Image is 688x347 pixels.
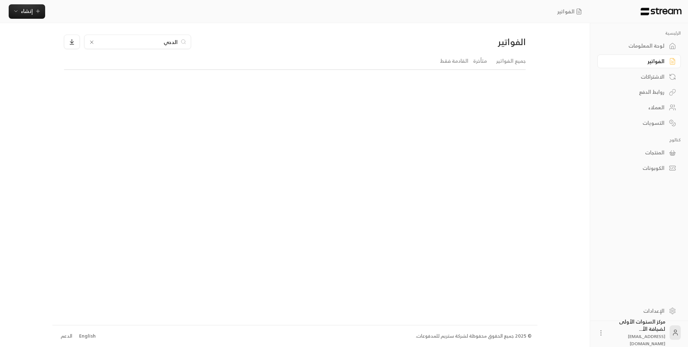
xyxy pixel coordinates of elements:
[597,304,681,318] a: الإعدادات
[473,55,487,67] a: متأخرة
[557,8,585,15] nav: breadcrumb
[640,8,682,16] img: Logo
[609,318,665,347] div: مركز السنوات الأولى لضيافة الأ...
[606,88,665,96] div: روابط الدفع
[597,137,681,143] p: كتالوج
[79,333,96,340] div: English
[21,6,33,16] span: إنشاء
[606,164,665,172] div: الكوبونات
[597,85,681,99] a: روابط الدفع
[597,116,681,130] a: التسويات
[597,161,681,175] a: الكوبونات
[58,330,74,343] a: الدعم
[606,149,665,156] div: المنتجات
[557,8,585,15] a: الفواتير
[597,39,681,53] a: لوحة المعلومات
[606,104,665,111] div: العملاء
[597,30,681,36] p: الرئيسية
[606,307,665,315] div: الإعدادات
[9,4,45,19] button: إنشاء
[606,119,665,127] div: التسويات
[496,55,526,67] a: جميع الفواتير
[606,42,665,49] div: لوحة المعلومات
[416,333,532,340] div: © 2025 جميع الحقوق محفوظة لشركة ستريم للمدفوعات.
[416,36,526,48] div: الفواتير
[597,101,681,115] a: العملاء
[597,70,681,84] a: الاشتراكات
[606,58,665,65] div: الفواتير
[440,55,468,67] a: القادمة فقط
[597,146,681,160] a: المنتجات
[597,54,681,69] a: الفواتير
[606,73,665,80] div: الاشتراكات
[98,38,178,46] input: ابحث باسم العميل أو رقم الهاتف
